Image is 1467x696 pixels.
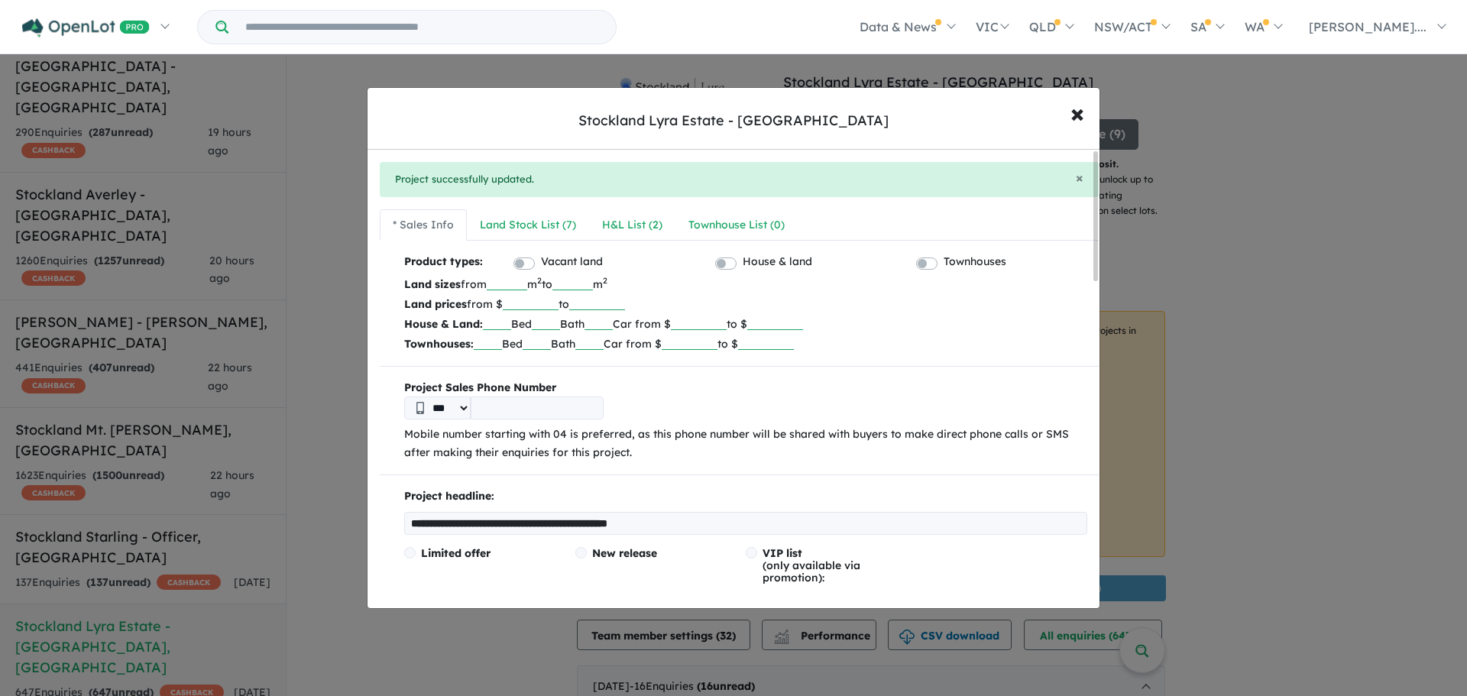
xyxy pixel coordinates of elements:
div: Project successfully updated. [380,162,1099,197]
span: New release [592,546,657,560]
img: Openlot PRO Logo White [22,18,150,37]
label: Vacant land [541,253,603,271]
div: H&L List ( 2 ) [602,216,662,235]
label: House & land [743,253,812,271]
p: Bed Bath Car from $ to $ [404,314,1087,334]
span: × [1076,169,1083,186]
b: Product types: [404,253,483,274]
span: [PERSON_NAME].... [1309,19,1427,34]
b: Project Sales Phone Number [404,379,1087,397]
img: Phone icon [416,402,424,414]
b: Land sizes [404,277,461,291]
input: Try estate name, suburb, builder or developer [232,11,613,44]
button: Close [1076,171,1083,185]
b: Townhouses: [404,337,474,351]
p: from m to m [404,274,1087,294]
label: Townhouses [944,253,1006,271]
span: (only available via promotion): [763,546,860,584]
sup: 2 [537,275,542,286]
p: from $ to [404,294,1087,314]
b: Land prices [404,297,467,311]
span: × [1070,96,1084,129]
b: House & Land: [404,317,483,331]
p: Project headline: [404,487,1087,506]
div: Stockland Lyra Estate - [GEOGRAPHIC_DATA] [578,111,889,131]
span: Limited offer [421,546,491,560]
p: Mobile number starting with 04 is preferred, as this phone number will be shared with buyers to m... [404,426,1087,462]
div: Land Stock List ( 7 ) [480,216,576,235]
p: Bed Bath Car from $ to $ [404,334,1087,354]
span: VIP list [763,546,802,560]
sup: 2 [603,275,607,286]
div: Townhouse List ( 0 ) [688,216,785,235]
div: * Sales Info [393,216,454,235]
